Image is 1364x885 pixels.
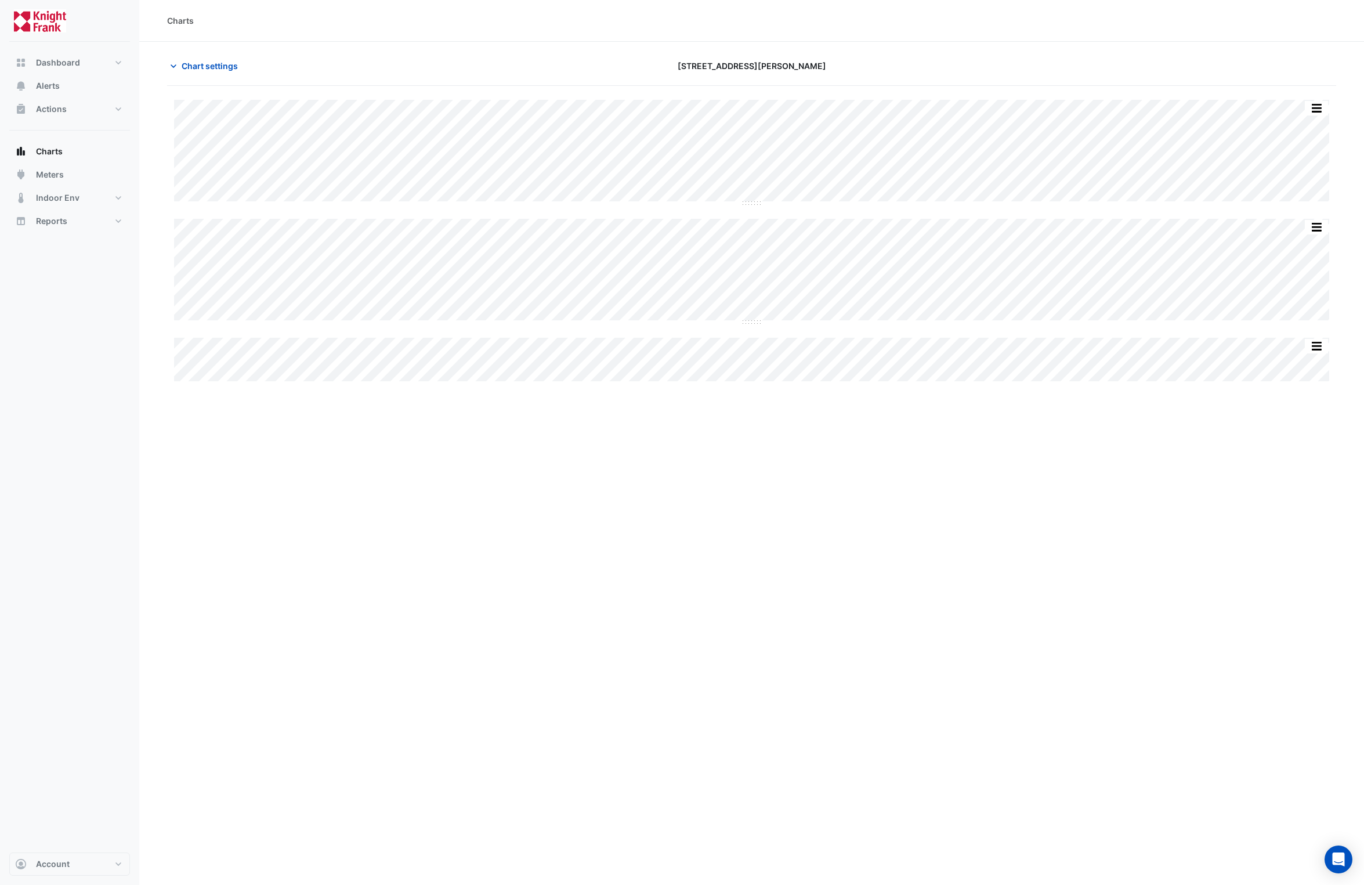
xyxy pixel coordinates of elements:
[36,858,70,870] span: Account
[9,97,130,121] button: Actions
[678,60,826,72] span: [STREET_ADDRESS][PERSON_NAME]
[15,80,27,92] app-icon: Alerts
[1305,339,1328,353] button: More Options
[36,80,60,92] span: Alerts
[167,15,194,27] div: Charts
[15,57,27,68] app-icon: Dashboard
[1305,101,1328,115] button: More Options
[15,192,27,204] app-icon: Indoor Env
[182,60,238,72] span: Chart settings
[9,853,130,876] button: Account
[9,74,130,97] button: Alerts
[15,215,27,227] app-icon: Reports
[1305,220,1328,234] button: More Options
[9,209,130,233] button: Reports
[9,163,130,186] button: Meters
[14,9,66,32] img: Company Logo
[9,140,130,163] button: Charts
[167,56,245,76] button: Chart settings
[36,103,67,115] span: Actions
[36,146,63,157] span: Charts
[1325,846,1352,873] div: Open Intercom Messenger
[15,169,27,180] app-icon: Meters
[36,169,64,180] span: Meters
[9,186,130,209] button: Indoor Env
[36,192,79,204] span: Indoor Env
[15,146,27,157] app-icon: Charts
[15,103,27,115] app-icon: Actions
[36,57,80,68] span: Dashboard
[36,215,67,227] span: Reports
[9,51,130,74] button: Dashboard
